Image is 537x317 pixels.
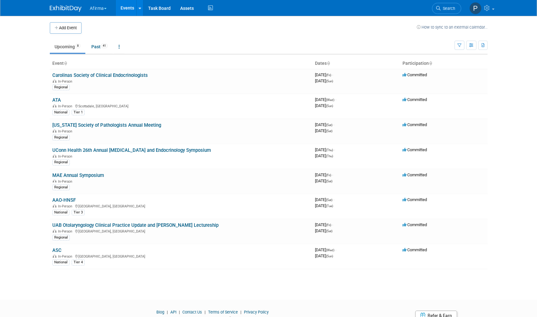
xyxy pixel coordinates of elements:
span: [DATE] [315,228,332,233]
img: In-Person Event [53,204,56,207]
span: Search [441,6,455,11]
span: (Thu) [326,154,333,158]
span: (Fri) [326,73,331,77]
span: 8 [75,44,81,48]
a: [US_STATE] Society of Pathologists Annual Meeting [52,122,161,128]
span: | [165,310,169,314]
a: API [170,310,176,314]
a: ASC [52,247,62,253]
div: National [52,210,69,215]
span: Committed [403,122,427,127]
img: In-Person Event [53,154,56,158]
a: UAB Otolaryngology Clinical Practice Update and [PERSON_NAME] Lectureship [52,222,219,228]
span: [DATE] [315,147,335,152]
a: Past41 [87,41,113,53]
span: [DATE] [315,78,333,83]
th: Participation [400,58,488,69]
span: Committed [403,197,427,202]
button: Add Event [50,22,82,34]
span: | [177,310,181,314]
div: [GEOGRAPHIC_DATA], [GEOGRAPHIC_DATA] [52,228,310,233]
div: [GEOGRAPHIC_DATA], [GEOGRAPHIC_DATA] [52,203,310,208]
div: Scottsdale, [GEOGRAPHIC_DATA] [52,103,310,108]
span: In-Person [58,154,74,158]
span: 41 [101,44,108,48]
div: [GEOGRAPHIC_DATA], [GEOGRAPHIC_DATA] [52,253,310,259]
a: Carolinas Society of Clinical Endocrinologists [52,72,148,78]
span: [DATE] [315,103,333,108]
th: Dates [312,58,400,69]
span: (Thu) [326,148,333,152]
span: [DATE] [315,253,333,258]
span: In-Person [58,129,74,133]
img: ExhibitDay [50,5,82,12]
span: (Tue) [326,204,333,208]
span: - [332,222,333,227]
div: Regional [52,159,70,165]
div: Tier 3 [72,210,85,215]
span: [DATE] [315,122,334,127]
span: (Fri) [326,173,331,177]
a: Privacy Policy [244,310,269,314]
img: In-Person Event [53,104,56,107]
span: [DATE] [315,222,333,227]
img: In-Person Event [53,179,56,183]
a: Sort by Start Date [327,61,330,66]
span: In-Person [58,179,74,184]
span: [DATE] [315,203,333,208]
img: In-Person Event [53,254,56,258]
span: Committed [403,72,427,77]
span: | [203,310,207,314]
span: [DATE] [315,179,332,183]
a: ATA [52,97,61,103]
span: (Sun) [326,104,333,108]
span: Committed [403,222,427,227]
span: - [332,172,333,177]
span: (Fri) [326,223,331,227]
div: Regional [52,235,70,240]
div: Regional [52,135,70,140]
img: Praveen Kaushik [469,2,481,14]
a: Blog [156,310,164,314]
span: In-Person [58,79,74,84]
a: Contact Us [182,310,202,314]
img: In-Person Event [53,229,56,233]
span: - [335,247,336,252]
div: National [52,110,69,115]
div: National [52,260,69,265]
span: Committed [403,247,427,252]
span: (Wed) [326,248,334,252]
span: Committed [403,147,427,152]
span: [DATE] [315,128,332,133]
a: UConn Health 26th Annual [MEDICAL_DATA] and Endocrinology Symposium [52,147,211,153]
span: In-Person [58,254,74,259]
span: [DATE] [315,197,334,202]
span: - [334,147,335,152]
a: MAE Annual Symposium [52,172,104,178]
a: Terms of Service [208,310,238,314]
a: Upcoming8 [50,41,85,53]
span: | [239,310,243,314]
span: (Wed) [326,98,334,102]
span: [DATE] [315,72,333,77]
span: Committed [403,172,427,177]
img: In-Person Event [53,79,56,83]
span: (Sat) [326,229,332,233]
span: In-Person [58,229,74,233]
span: In-Person [58,104,74,108]
span: [DATE] [315,97,336,102]
th: Event [50,58,312,69]
span: (Sun) [326,79,333,83]
a: How to sync to an external calendar... [417,25,488,30]
span: [DATE] [315,153,333,158]
div: Tier 4 [72,260,85,265]
a: Sort by Participation Type [429,61,432,66]
a: Search [432,3,461,14]
span: Committed [403,97,427,102]
div: Regional [52,185,70,190]
span: [DATE] [315,247,336,252]
span: - [332,72,333,77]
div: Regional [52,84,70,90]
span: (Sat) [326,123,332,127]
span: - [335,97,336,102]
